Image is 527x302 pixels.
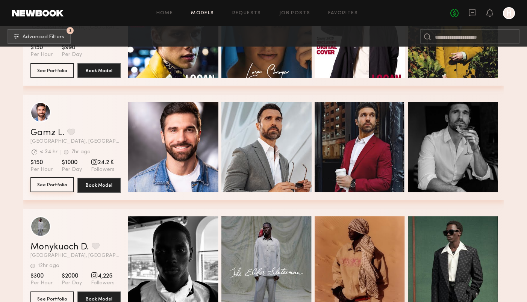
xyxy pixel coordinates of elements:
[62,272,82,280] span: $2000
[30,159,53,166] span: $150
[62,166,82,173] span: Per Day
[23,35,64,40] span: Advanced Filters
[40,149,58,155] div: < 24 hr
[191,11,214,16] a: Models
[30,166,53,173] span: Per Hour
[328,11,358,16] a: Favorites
[232,11,261,16] a: Requests
[71,149,91,155] div: 7hr ago
[91,272,115,280] span: 4,225
[30,243,89,252] a: Monykuoch D.
[77,178,121,193] button: Book Model
[156,11,173,16] a: Home
[62,280,82,287] span: Per Day
[30,253,121,258] span: [GEOGRAPHIC_DATA], [GEOGRAPHIC_DATA]
[503,7,515,19] a: H
[30,51,53,58] span: Per Hour
[30,139,121,144] span: [GEOGRAPHIC_DATA], [GEOGRAPHIC_DATA]
[30,44,53,51] span: $150
[30,280,53,287] span: Per Hour
[38,263,59,269] div: 12hr ago
[30,178,74,193] a: See Portfolio
[8,29,71,44] button: 3Advanced Filters
[30,63,74,78] button: See Portfolio
[30,128,64,137] a: Gamz L.
[77,63,121,78] button: Book Model
[279,11,310,16] a: Job Posts
[30,272,53,280] span: $300
[62,44,82,51] span: $990
[91,280,115,287] span: Followers
[62,159,82,166] span: $1000
[62,51,82,58] span: Per Day
[30,177,74,192] button: See Portfolio
[91,166,115,173] span: Followers
[69,29,71,32] span: 3
[91,159,115,166] span: 24.2 K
